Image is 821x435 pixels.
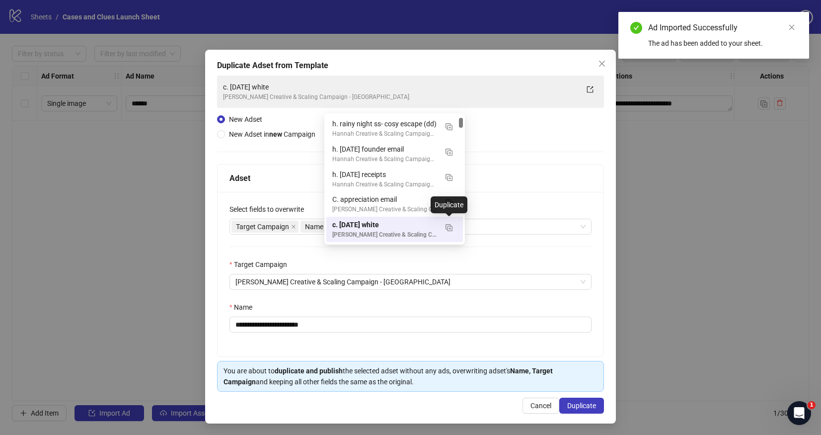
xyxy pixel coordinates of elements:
[587,86,594,93] span: export
[808,401,816,409] span: 1
[431,196,467,213] div: Duplicate
[229,302,259,313] label: Name
[326,242,463,267] div: c. halloween us v them
[630,22,642,34] span: check-circle
[236,221,289,232] span: Target Campaign
[224,365,597,387] div: You are about to the selected adset without any ads, overwriting adset's and keeping all other fi...
[224,367,553,386] strong: Name, Target Campaign
[332,118,437,129] div: h. rainy night ss- cosy escape (dd)
[235,274,586,289] span: Alice Creative & Scaling Campaign - UK
[559,398,604,414] button: Duplicate
[648,22,797,34] div: Ad Imported Successfully
[300,221,333,233] span: Name
[269,130,282,138] strong: new
[332,205,437,214] div: [PERSON_NAME] Creative & Scaling Campaign - [GEOGRAPHIC_DATA]
[598,60,606,68] span: close
[275,367,343,375] strong: duplicate and publish
[332,144,437,155] div: h. [DATE] founder email
[332,155,437,164] div: Hannah Creative & Scaling Campaign - [GEOGRAPHIC_DATA]
[223,92,578,102] div: [PERSON_NAME] Creative & Scaling Campaign - [GEOGRAPHIC_DATA]
[787,401,811,425] iframe: Intercom live chat
[326,191,463,217] div: C. appreciation email
[332,194,437,205] div: C. appreciation email
[229,115,262,123] span: New Adset
[441,169,457,185] button: Duplicate
[291,224,296,229] span: close
[305,221,323,232] span: Name
[332,219,437,230] div: c. [DATE] white
[332,169,437,180] div: h. [DATE] receipts
[332,230,437,240] div: [PERSON_NAME] Creative & Scaling Campaign - [GEOGRAPHIC_DATA]
[217,60,604,72] div: Duplicate Adset from Template
[229,172,592,184] div: Adset
[229,317,592,333] input: Name
[788,24,795,31] span: close
[786,22,797,33] a: Close
[229,259,294,270] label: Target Campaign
[326,116,463,141] div: h. rainy night ss- cosy escape (dd)
[326,217,463,242] div: c. halloween white
[441,194,457,210] button: Duplicate
[446,123,452,130] img: Duplicate
[229,130,315,138] span: New Adset in Campaign
[446,174,452,181] img: Duplicate
[326,167,463,192] div: h. halloween receipts
[223,82,578,92] div: c. [DATE] white
[229,204,310,215] label: Select fields to overwrite
[648,38,797,49] div: The ad has been added to your sheet.
[332,180,437,189] div: Hannah Creative & Scaling Campaign - [GEOGRAPHIC_DATA]
[332,129,437,139] div: Hannah Creative & Scaling Campaign - [GEOGRAPHIC_DATA]
[530,402,551,410] span: Cancel
[446,149,452,156] img: Duplicate
[441,118,457,134] button: Duplicate
[446,224,452,231] img: Duplicate
[326,141,463,167] div: h. halloween founder email
[231,221,299,233] span: Target Campaign
[441,219,457,235] button: Duplicate
[567,402,596,410] span: Duplicate
[522,398,559,414] button: Cancel
[441,144,457,160] button: Duplicate
[594,56,610,72] button: Close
